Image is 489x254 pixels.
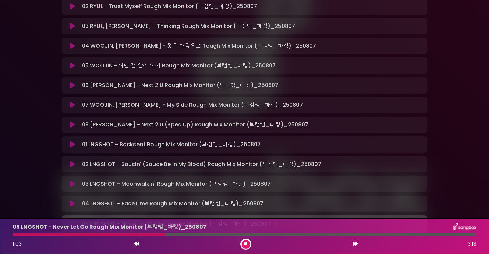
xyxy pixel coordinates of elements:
[82,121,308,129] p: 08 [PERSON_NAME] - Next 2 U (Sped Up) Rough Mix Monitor (브컴팀_마킹)_250807
[82,62,276,70] p: 05 WOOJIN - 아닌 걸 알아 이제 Rough Mix Monitor (브컴팀_마킹)_250807
[82,180,271,188] p: 03 LNGSHOT - Moonwalkin' Rough Mix Monitor (브컴팀_마킹)_250807
[468,240,476,248] span: 3:13
[13,240,22,248] span: 1:03
[82,160,321,168] p: 02 LNGSHOT - Saucin' (Sauce Be In My Blood) Rough Mix Monitor (브컴팀_마킹)_250807
[13,223,206,231] p: 05 LNGSHOT - Never Let Go Rough Mix Monitor (브컴팀_마킹)_250807
[453,223,476,232] img: songbox-logo-white.png
[82,42,316,50] p: 04 WOOJIN, [PERSON_NAME] - 좋은 마음으로 Rough Mix Monitor (브컴팀_마킹)_250807
[82,101,303,109] p: 07 WOOJIN, [PERSON_NAME] - My Side Rough Mix Monitor (브컴팀_마킹)_250807
[82,81,278,89] p: 06 [PERSON_NAME] - Next 2 U Rough Mix Monitor (브컴팀_마킹)_250807
[82,140,261,149] p: 01 LNGSHOT - Backseat Rough Mix Monitor (브컴팀_마킹)_250807
[82,22,295,30] p: 03 RYUL, [PERSON_NAME] - Thinking Rough Mix Monitor (브컴팀_마킹)_250807
[82,200,264,208] p: 04 LNGSHOT - FaceTime Rough Mix Monitor (브컴팀_마킹)_250807
[82,2,257,11] p: 02 RYUL - Trust Myself Rough Mix Monitor (브컴팀_마킹)_250807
